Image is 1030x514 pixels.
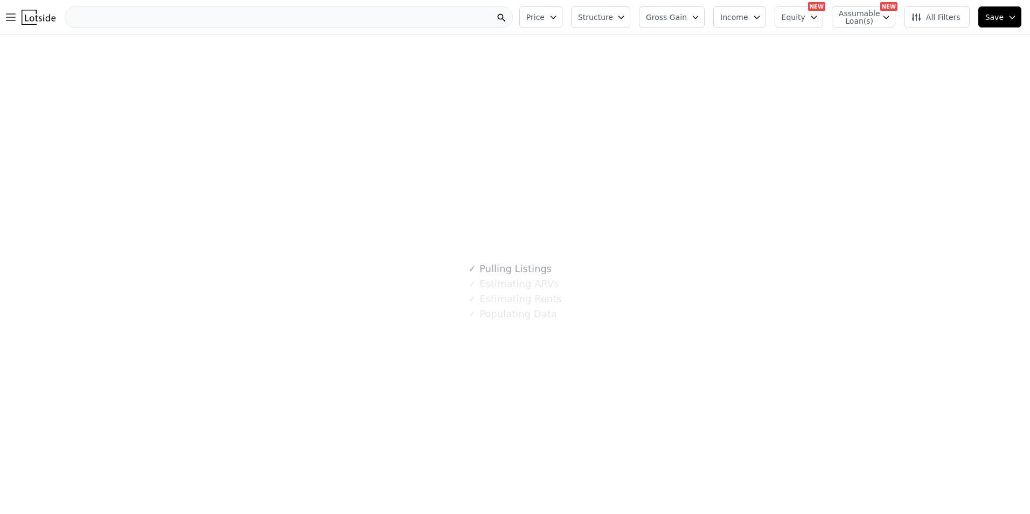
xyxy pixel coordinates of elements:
div: NEW [808,2,825,11]
span: ✓ [468,309,476,319]
button: Equity [775,6,823,27]
button: Price [519,6,562,27]
div: Estimating Rents [468,291,561,307]
span: Gross Gain [646,12,687,23]
button: All Filters [904,6,970,27]
button: Structure [571,6,630,27]
div: Estimating ARVs [468,276,559,291]
span: Assumable Loan(s) [839,10,873,25]
span: ✓ [468,294,476,304]
button: Income [713,6,766,27]
div: Pulling Listings [468,261,552,276]
span: Income [720,12,748,23]
span: Structure [578,12,613,23]
span: ✓ [468,263,476,274]
span: Save [985,12,1004,23]
span: ✓ [468,279,476,289]
div: Populating Data [468,307,556,322]
div: NEW [880,2,897,11]
button: Gross Gain [639,6,705,27]
span: All Filters [911,12,961,23]
span: Price [526,12,545,23]
button: Assumable Loan(s) [832,6,895,27]
span: Equity [782,12,805,23]
img: Lotside [22,10,55,25]
button: Save [978,6,1021,27]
